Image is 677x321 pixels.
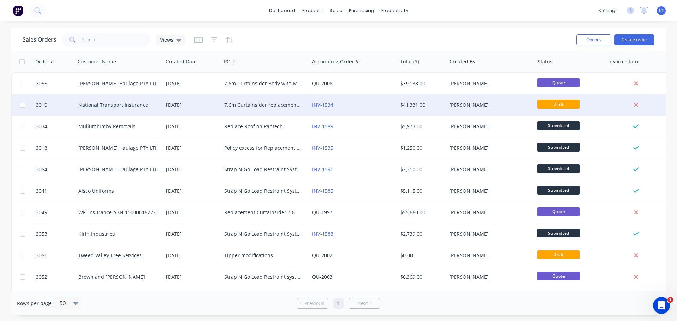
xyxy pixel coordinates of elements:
span: 3049 [36,209,47,216]
a: National Transport Insurance [78,101,148,108]
div: $0.00 [400,252,441,259]
a: QU-2003 [312,273,333,280]
div: [PERSON_NAME] [449,209,527,216]
div: Strap N Go Load Restraint System for [STREET_ADDRESS] [224,166,303,173]
ul: Pagination [294,298,383,309]
a: WFI Insurance ABN 11000016722 [78,209,156,216]
span: 3051 [36,252,47,259]
div: Policy excess for Replacement 7.6m Curtainsider [224,144,303,152]
div: Strap N Go Load Restraint systems for a B Double [224,273,303,280]
div: Order # [35,58,54,65]
div: [PERSON_NAME] [449,101,527,109]
span: 3054 [36,166,47,173]
a: INV-1535 [312,144,333,151]
span: 3010 [36,101,47,109]
button: Create order [614,34,654,45]
a: Kirin Industries [78,230,115,237]
a: Brown and [PERSON_NAME] [78,273,145,280]
span: Submitted [537,186,580,195]
div: Replacement Curtainsider 7.8m WFI Insurance Claim No WFI 256776999 Mercedes Benz ACTROS 3248 [PER... [224,209,303,216]
span: Previous [304,300,324,307]
span: Quote [537,207,580,216]
div: $1,250.00 [400,144,441,152]
div: [DATE] [166,273,219,280]
h1: Sales Orders [23,36,56,43]
div: Customer Name [78,58,116,65]
div: [PERSON_NAME] [449,123,527,130]
div: Status [538,58,553,65]
span: Submitted [537,164,580,173]
span: 3018 [36,144,47,152]
div: [PERSON_NAME] [449,80,527,87]
div: Strap N Go Load Restraint System for a 14plt Curtainsider [224,230,303,237]
a: INV-1591 [312,166,333,173]
a: QU-1997 [312,209,333,216]
a: 3041 [36,180,78,202]
a: dashboard [266,5,299,16]
a: 3053 [36,223,78,245]
span: Draft [537,250,580,259]
a: INV-1588 [312,230,333,237]
a: [PERSON_NAME] Haulage PTY LTD [78,144,159,151]
div: Replace Roof on Pantech [224,123,303,130]
span: 3055 [36,80,47,87]
span: LT [659,7,664,14]
div: sales [326,5,346,16]
div: $55,660.00 [400,209,441,216]
img: Factory [13,5,23,16]
a: 3018 [36,137,78,159]
div: productivity [378,5,412,16]
div: [DATE] [166,101,219,109]
div: $2,739.00 [400,230,441,237]
a: QU-2002 [312,252,333,259]
iframe: Intercom live chat [653,297,670,314]
div: [DATE] [166,166,219,173]
div: [DATE] [166,144,219,152]
div: [PERSON_NAME] [449,252,527,259]
div: $39,138.00 [400,80,441,87]
div: Tipper modifications [224,252,303,259]
a: 3052 [36,266,78,288]
div: [DATE] [166,209,219,216]
div: Total ($) [400,58,419,65]
a: INV-1534 [312,101,333,108]
a: Page 1 is your current page [333,298,344,309]
a: 3049 [36,202,78,223]
div: [DATE] [166,252,219,259]
a: INV-1585 [312,187,333,194]
div: PO # [224,58,235,65]
div: $6,369.00 [400,273,441,280]
a: 3011 [36,288,78,309]
div: [DATE] [166,230,219,237]
div: Accounting Order # [312,58,359,65]
a: Next page [349,300,380,307]
div: [DATE] [166,80,219,87]
div: [PERSON_NAME] [449,230,527,237]
span: Quote [537,78,580,87]
a: 3055 [36,73,78,94]
span: 1 [667,297,673,303]
span: Quote [537,272,580,280]
div: [DATE] [166,187,219,195]
a: INV-1589 [312,123,333,130]
a: 3051 [36,245,78,266]
div: $2,310.00 [400,166,441,173]
input: Search... [82,33,151,47]
div: $5,115.00 [400,187,441,195]
a: 3010 [36,94,78,116]
span: Submitted [537,229,580,237]
div: 7.6m Curtainsider replacement Claim no 537836 - 460782 [PERSON_NAME] Haulage [224,101,303,109]
span: Submitted [537,143,580,152]
div: products [299,5,326,16]
span: Draft [537,100,580,109]
a: Previous page [297,300,328,307]
a: QU-2006 [312,80,333,87]
span: Views [160,36,173,43]
div: $5,973.00 [400,123,441,130]
a: Alsco Uniforms [78,187,114,194]
div: settings [595,5,621,16]
span: 3053 [36,230,47,237]
div: Created Date [166,58,197,65]
div: Created By [450,58,475,65]
div: $41,331.00 [400,101,441,109]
